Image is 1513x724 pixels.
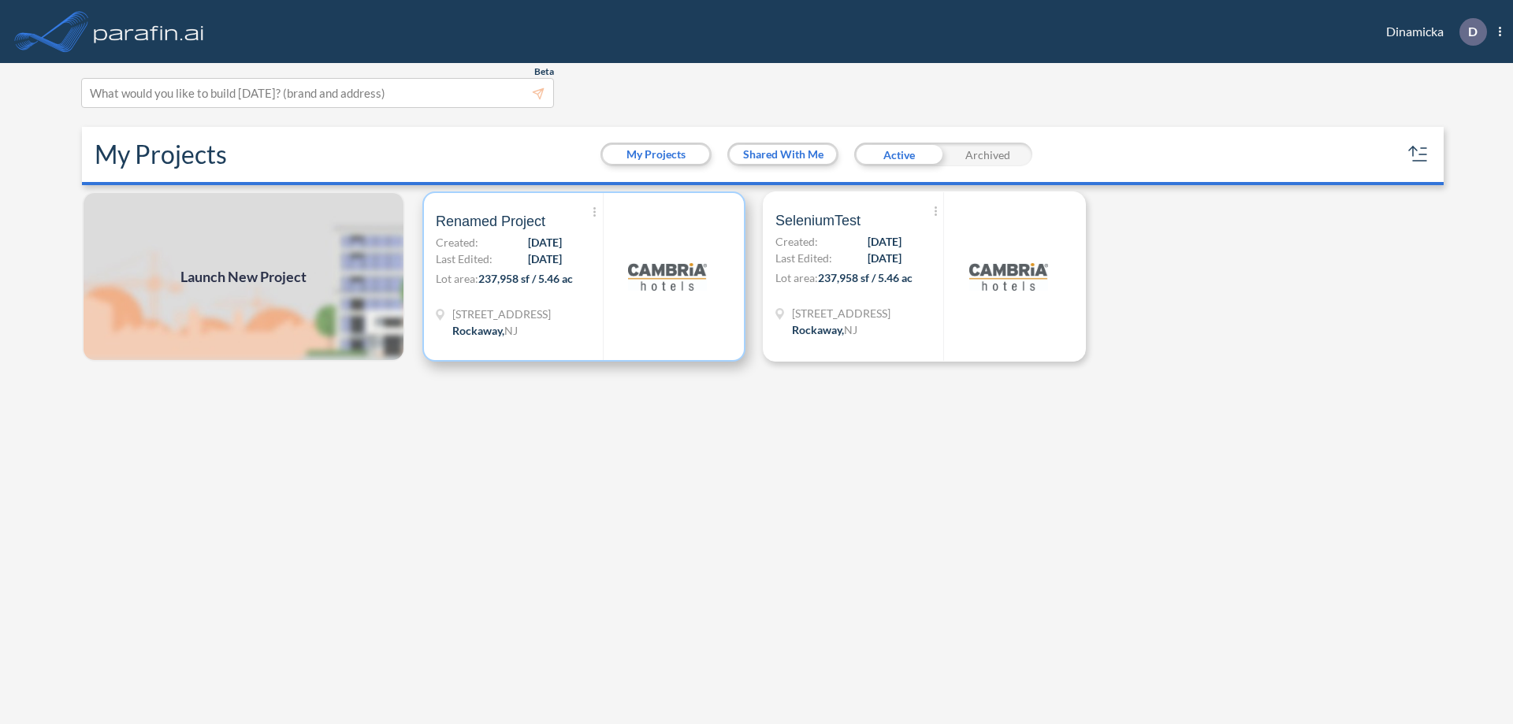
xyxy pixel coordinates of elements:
[628,237,707,316] img: logo
[775,233,818,250] span: Created:
[868,233,901,250] span: [DATE]
[1468,24,1478,39] p: D
[478,272,573,285] span: 237,958 sf / 5.46 ac
[844,323,857,336] span: NJ
[792,323,844,336] span: Rockaway ,
[180,266,307,288] span: Launch New Project
[82,191,405,362] img: add
[95,139,227,169] h2: My Projects
[943,143,1032,166] div: Archived
[775,211,861,230] span: SeleniumTest
[775,271,818,284] span: Lot area:
[730,145,836,164] button: Shared With Me
[452,322,518,339] div: Rockaway, NJ
[775,250,832,266] span: Last Edited:
[792,321,857,338] div: Rockaway, NJ
[969,237,1048,316] img: logo
[436,272,478,285] span: Lot area:
[1406,142,1431,167] button: sort
[504,324,518,337] span: NJ
[91,16,207,47] img: logo
[792,305,890,321] span: 321 Mt Hope Ave
[534,65,554,78] span: Beta
[452,306,551,322] span: 321 Mt Hope Ave
[818,271,913,284] span: 237,958 sf / 5.46 ac
[452,324,504,337] span: Rockaway ,
[82,191,405,362] a: Launch New Project
[528,251,562,267] span: [DATE]
[854,143,943,166] div: Active
[603,145,709,164] button: My Projects
[436,251,493,267] span: Last Edited:
[436,234,478,251] span: Created:
[436,212,545,231] span: Renamed Project
[528,234,562,251] span: [DATE]
[1362,18,1501,46] div: Dinamicka
[868,250,901,266] span: [DATE]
